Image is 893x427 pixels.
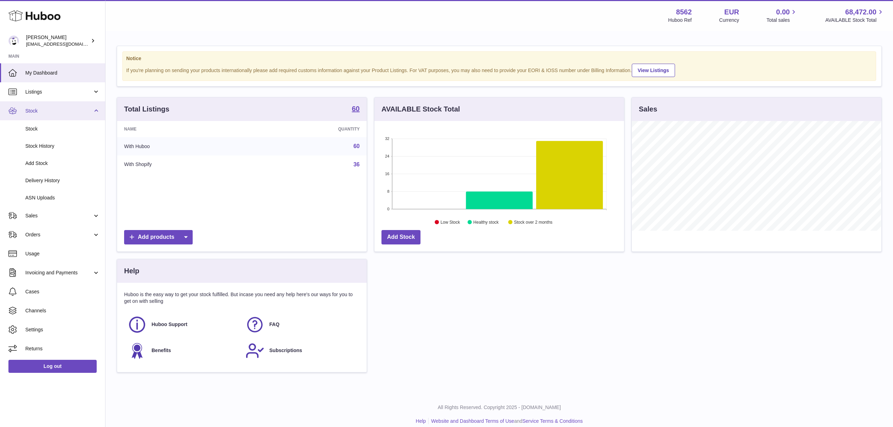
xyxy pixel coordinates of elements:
span: Usage [25,250,100,257]
a: Huboo Support [128,315,238,334]
span: Stock History [25,143,100,149]
span: Total sales [766,17,798,24]
a: Subscriptions [245,341,356,360]
th: Name [117,121,252,137]
h3: Help [124,266,139,276]
a: 36 [353,161,360,167]
text: 8 [387,189,389,193]
div: If you're planning on sending your products internationally please add required customs informati... [126,63,872,77]
strong: Notice [126,55,872,62]
span: Settings [25,326,100,333]
span: FAQ [269,321,280,328]
text: 16 [385,172,389,176]
text: Healthy stock [473,220,499,225]
span: My Dashboard [25,70,100,76]
a: Log out [8,360,97,372]
span: Subscriptions [269,347,302,354]
div: Huboo Ref [668,17,692,24]
a: 68,472.00 AVAILABLE Stock Total [825,7,885,24]
span: 0.00 [776,7,790,17]
strong: 8562 [676,7,692,17]
th: Quantity [252,121,367,137]
a: Help [416,418,426,424]
text: 32 [385,136,389,141]
span: Sales [25,212,92,219]
span: Returns [25,345,100,352]
img: internalAdmin-8562@internal.huboo.com [8,36,19,46]
a: 0.00 Total sales [766,7,798,24]
td: With Shopify [117,155,252,174]
span: Orders [25,231,92,238]
span: AVAILABLE Stock Total [825,17,885,24]
span: Benefits [152,347,171,354]
a: Website and Dashboard Terms of Use [431,418,514,424]
span: Delivery History [25,177,100,184]
strong: EUR [724,7,739,17]
span: Stock [25,126,100,132]
div: [PERSON_NAME] [26,34,89,47]
p: All Rights Reserved. Copyright 2025 - [DOMAIN_NAME] [111,404,887,411]
p: Huboo is the easy way to get your stock fulfilled. But incase you need any help here's our ways f... [124,291,360,305]
a: Add products [124,230,193,244]
span: Cases [25,288,100,295]
h3: Sales [639,104,657,114]
strong: 60 [352,105,360,112]
span: Channels [25,307,100,314]
span: Listings [25,89,92,95]
a: Service Terms & Conditions [522,418,583,424]
h3: AVAILABLE Stock Total [381,104,460,114]
td: With Huboo [117,137,252,155]
h3: Total Listings [124,104,169,114]
a: 60 [353,143,360,149]
div: Currency [719,17,739,24]
text: 24 [385,154,389,158]
li: and [429,418,583,425]
a: Benefits [128,341,238,360]
text: Stock over 2 months [514,220,552,225]
span: Huboo Support [152,321,187,328]
a: Add Stock [381,230,420,244]
text: 0 [387,207,389,211]
text: Low Stock [441,220,460,225]
a: FAQ [245,315,356,334]
span: Add Stock [25,160,100,167]
span: 68,472.00 [845,7,876,17]
span: ASN Uploads [25,195,100,201]
span: Stock [25,108,92,114]
span: Invoicing and Payments [25,269,92,276]
span: [EMAIL_ADDRESS][DOMAIN_NAME] [26,41,103,47]
a: 60 [352,105,360,114]
a: View Listings [632,64,675,77]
